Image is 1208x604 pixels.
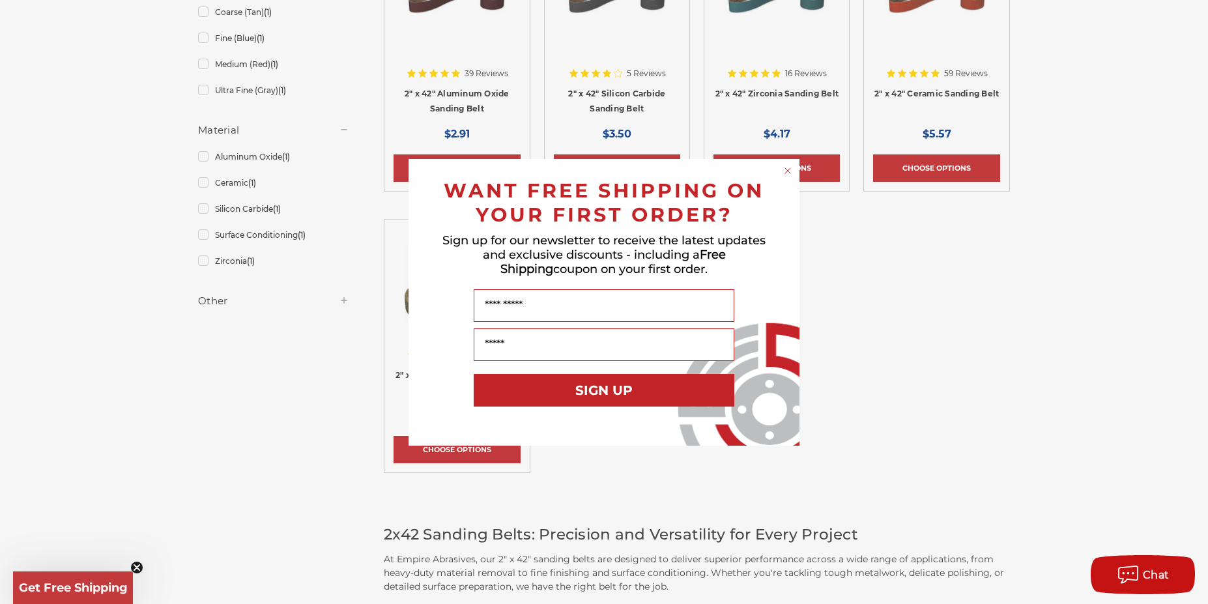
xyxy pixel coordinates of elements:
[444,179,764,227] span: WANT FREE SHIPPING ON YOUR FIRST ORDER?
[1091,555,1195,594] button: Chat
[474,374,734,407] button: SIGN UP
[500,248,726,276] span: Free Shipping
[781,164,794,177] button: Close dialog
[442,233,766,276] span: Sign up for our newsletter to receive the latest updates and exclusive discounts - including a co...
[1143,569,1170,581] span: Chat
